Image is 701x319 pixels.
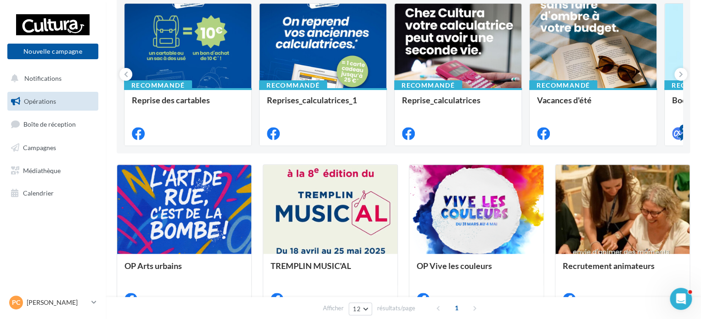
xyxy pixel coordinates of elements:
[132,95,244,114] div: Reprise des cartables
[449,301,464,315] span: 1
[6,161,100,180] a: Médiathèque
[6,114,100,134] a: Boîte de réception
[27,298,88,307] p: [PERSON_NAME]
[394,80,462,90] div: Recommandé
[670,288,692,310] iframe: Intercom live chat
[6,69,96,88] button: Notifications
[6,92,100,111] a: Opérations
[6,184,100,203] a: Calendrier
[537,95,649,114] div: Vacances d'été
[529,80,597,90] div: Recommandé
[23,144,56,151] span: Campagnes
[353,305,361,313] span: 12
[7,294,98,311] a: PC [PERSON_NAME]
[259,80,327,90] div: Recommandé
[23,166,61,174] span: Médiathèque
[563,261,682,280] div: Recrutement animateurs
[124,261,244,280] div: OP Arts urbains
[12,298,20,307] span: PC
[402,95,514,114] div: Reprise_calculatrices
[679,124,688,133] div: 4
[7,44,98,59] button: Nouvelle campagne
[323,304,344,313] span: Afficher
[24,97,56,105] span: Opérations
[377,304,415,313] span: résultats/page
[6,138,100,157] a: Campagnes
[23,120,76,128] span: Boîte de réception
[417,261,536,280] div: OP Vive les couleurs
[24,74,62,82] span: Notifications
[124,80,192,90] div: Recommandé
[349,302,372,315] button: 12
[271,261,390,280] div: TREMPLIN MUSIC'AL
[23,189,54,197] span: Calendrier
[267,95,379,114] div: Reprises_calculatrices_1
